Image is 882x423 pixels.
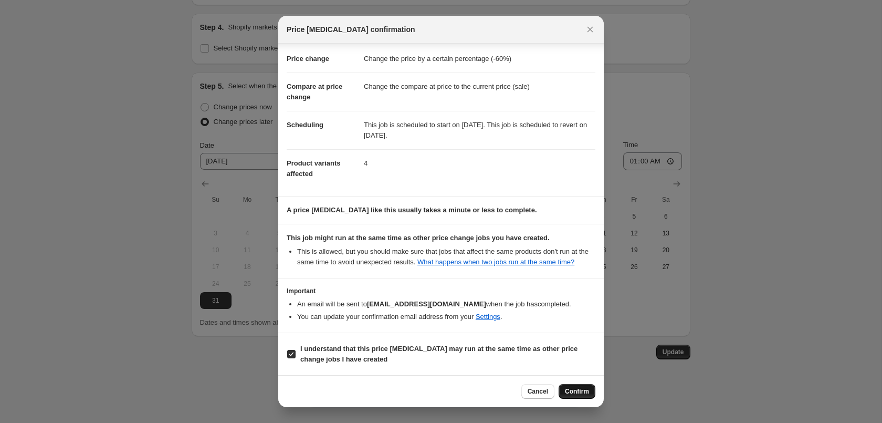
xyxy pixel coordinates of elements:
[364,73,595,100] dd: Change the compare at price to the current price (sale)
[364,149,595,177] dd: 4
[287,82,342,101] span: Compare at price change
[287,24,415,35] span: Price [MEDICAL_DATA] confirmation
[287,234,550,242] b: This job might run at the same time as other price change jobs you have created.
[528,387,548,396] span: Cancel
[417,258,574,266] a: What happens when two jobs run at the same time?
[565,387,589,396] span: Confirm
[297,312,595,322] li: You can update your confirmation email address from your .
[300,345,577,363] b: I understand that this price [MEDICAL_DATA] may run at the same time as other price change jobs I...
[583,22,597,37] button: Close
[364,111,595,149] dd: This job is scheduled to start on [DATE]. This job is scheduled to revert on [DATE].
[297,246,595,267] li: This is allowed, but you should make sure that jobs that affect the same products don ' t run at ...
[364,45,595,73] dd: Change the price by a certain percentage (-60%)
[476,313,500,321] a: Settings
[287,159,341,178] span: Product variants affected
[297,299,595,309] li: An email will be sent to when the job has completed .
[287,121,323,129] span: Scheduling
[521,384,554,399] button: Cancel
[367,300,486,308] b: [EMAIL_ADDRESS][DOMAIN_NAME]
[287,55,329,63] span: Price change
[559,384,595,399] button: Confirm
[287,287,595,295] h3: Important
[287,206,537,214] b: A price [MEDICAL_DATA] like this usually takes a minute or less to complete.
